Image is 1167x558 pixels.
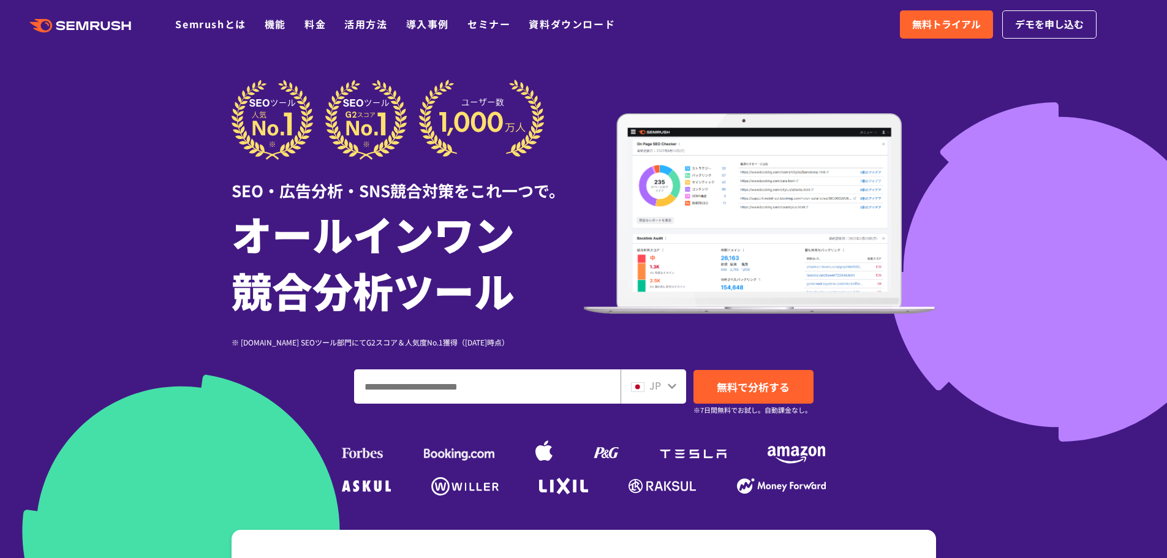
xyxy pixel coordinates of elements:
a: 料金 [304,17,326,31]
div: ※ [DOMAIN_NAME] SEOツール部門にてG2スコア＆人気度No.1獲得（[DATE]時点） [232,336,584,348]
a: 無料で分析する [693,370,814,404]
input: ドメイン、キーワードまたはURLを入力してください [355,370,620,403]
a: 無料トライアル [900,10,993,39]
span: 無料トライアル [912,17,981,32]
a: 導入事例 [406,17,449,31]
a: 資料ダウンロード [529,17,615,31]
a: デモを申し込む [1002,10,1097,39]
a: 機能 [265,17,286,31]
h1: オールインワン 競合分析ツール [232,205,584,318]
span: デモを申し込む [1015,17,1084,32]
div: SEO・広告分析・SNS競合対策をこれ一つで。 [232,160,584,202]
a: 活用方法 [344,17,387,31]
a: Semrushとは [175,17,246,31]
small: ※7日間無料でお試し。自動課金なし。 [693,404,812,416]
a: セミナー [467,17,510,31]
span: 無料で分析する [717,379,790,394]
span: JP [649,378,661,393]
